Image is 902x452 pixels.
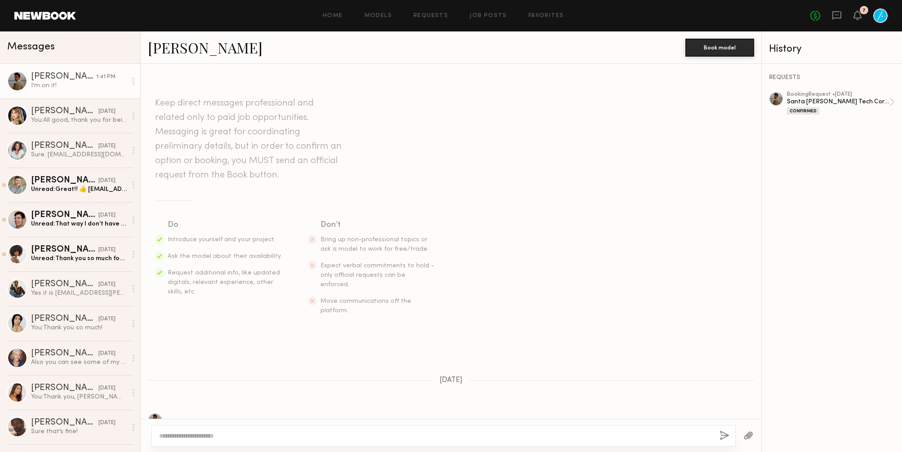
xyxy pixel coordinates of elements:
div: booking Request • [DATE] [787,92,889,97]
div: Also you can see some of my work on [DOMAIN_NAME] [31,358,127,367]
div: [DATE] [98,142,116,151]
span: Bring up non-professional topics or ask a model to work for free/trade. [320,237,429,252]
div: Yes it is [EMAIL_ADDRESS][PERSON_NAME][DOMAIN_NAME] [31,289,127,297]
div: Sure. [EMAIL_ADDRESS][DOMAIN_NAME] [31,151,127,159]
div: [PERSON_NAME] [31,245,98,254]
div: Do [168,219,283,231]
span: Ask the model about their availability. [168,253,282,259]
div: [DATE] [98,384,116,393]
a: Favorites [529,13,564,19]
div: [PERSON_NAME] [31,176,98,185]
div: [DATE] [98,315,116,323]
span: Request additional info, like updated digitals, relevant experience, other skills, etc. [168,270,280,295]
div: [PERSON_NAME] [31,384,98,393]
div: Unread: That way I don’t have to get a hotel for two nights in [GEOGRAPHIC_DATA][PERSON_NAME] [31,220,127,228]
div: Confirmed [787,107,819,115]
div: [PERSON_NAME] [31,211,98,220]
div: [DATE] [98,280,116,289]
div: [DATE] [98,419,116,427]
span: Move communications off the platform. [320,298,411,314]
a: [PERSON_NAME] [148,38,262,57]
div: [PERSON_NAME] [31,315,98,323]
a: Book model [685,43,754,51]
div: [DATE] [98,350,116,358]
div: I’m on it! [31,81,127,90]
span: Expect verbal commitments to hold - only official requests can be enforced. [320,263,434,288]
div: Don’t [320,219,435,231]
span: [DATE] [440,377,462,384]
a: Job Posts [470,13,507,19]
div: Sure that’s fine! [31,427,127,436]
div: 7 [862,8,866,13]
div: Unread: Great!! 👍 [EMAIL_ADDRESS][DOMAIN_NAME] [31,185,127,194]
div: You: Thank you so much! [31,323,127,332]
div: [PERSON_NAME] [31,142,98,151]
span: Messages [7,42,55,52]
div: [DATE] [98,246,116,254]
div: [PERSON_NAME] [31,280,98,289]
div: You: Thank you, [PERSON_NAME]! [31,393,127,401]
div: You: All good, thank you for being up front -- let me reach out to the platform and see what need... [31,116,127,124]
div: 1:41 PM [96,73,116,81]
div: [DATE] [98,177,116,185]
button: Book model [685,39,754,57]
a: bookingRequest •[DATE]Santa [PERSON_NAME] Tech Corporate Group - SBA-250709Confirmed [787,92,895,115]
div: [PERSON_NAME] [31,418,98,427]
header: Keep direct messages professional and related only to paid job opportunities. Messaging is great ... [155,96,344,182]
span: Introduce yourself and your project. [168,237,275,243]
div: [PERSON_NAME] [31,107,98,116]
div: [DATE] [98,107,116,116]
div: [DATE] [98,211,116,220]
a: Requests [413,13,448,19]
div: Santa [PERSON_NAME] Tech Corporate Group - SBA-250709 [787,97,889,106]
a: Home [323,13,343,19]
div: Unread: Thank you so much for having me:) what a joy it was to work with you all. [31,254,127,263]
div: History [769,44,895,54]
a: Models [364,13,392,19]
div: [PERSON_NAME] [31,72,96,81]
div: [PERSON_NAME] [31,349,98,358]
div: REQUESTS [769,75,895,81]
